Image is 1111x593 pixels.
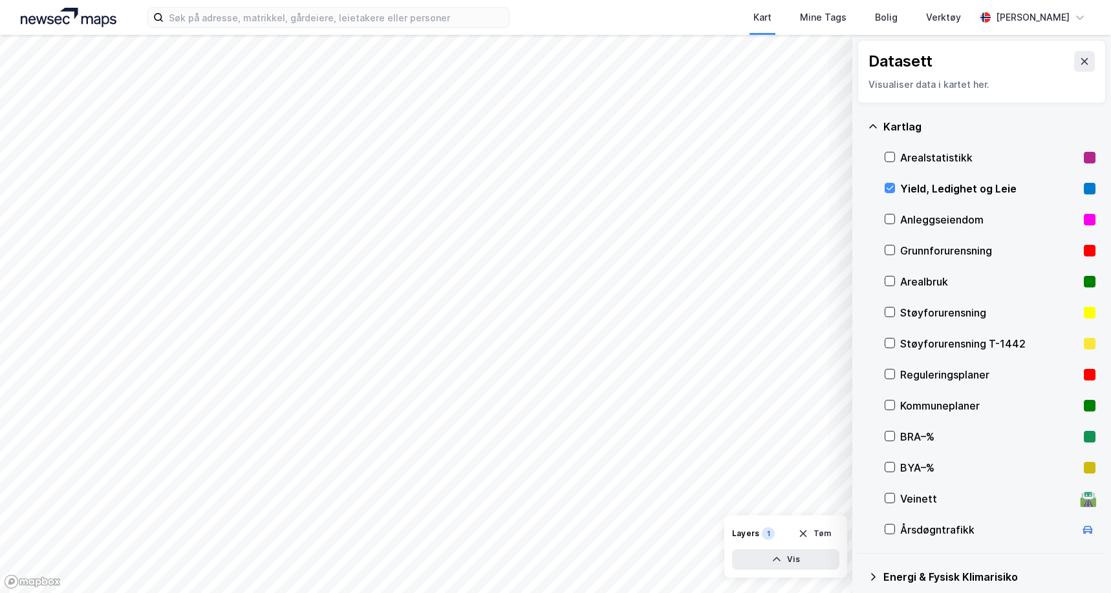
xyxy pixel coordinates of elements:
div: 🛣️ [1079,490,1097,507]
div: Mine Tags [800,10,847,25]
div: [PERSON_NAME] [996,10,1070,25]
div: Datasett [868,51,933,72]
div: Årsdøgntrafikk [900,522,1075,537]
div: Energi & Fysisk Klimarisiko [883,569,1095,585]
div: Støyforurensning [900,305,1079,320]
div: Arealstatistikk [900,150,1079,165]
div: Anleggseiendom [900,212,1079,227]
div: Verktøy [926,10,961,25]
div: Visualiser data i kartet her. [868,77,1095,92]
iframe: Chat Widget [1046,531,1111,593]
div: BRA–% [900,429,1079,444]
div: BYA–% [900,460,1079,475]
button: Vis [732,549,839,570]
div: Støyforurensning T-1442 [900,336,1079,351]
div: Kart [753,10,771,25]
div: Bolig [875,10,898,25]
div: Reguleringsplaner [900,367,1079,382]
input: Søk på adresse, matrikkel, gårdeiere, leietakere eller personer [164,8,509,27]
div: Yield, Ledighet og Leie [900,181,1079,196]
button: Tøm [790,523,839,544]
div: Arealbruk [900,274,1079,289]
a: Mapbox homepage [4,574,61,589]
div: Kartlag [883,119,1095,134]
img: logo.a4113a55bc3d86da70a041830d287a7e.svg [21,8,116,27]
div: Veinett [900,491,1075,506]
div: Kontrollprogram for chat [1046,531,1111,593]
div: Grunnforurensning [900,243,1079,258]
div: 1 [762,527,775,540]
div: Layers [732,528,759,539]
div: Kommuneplaner [900,398,1079,413]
